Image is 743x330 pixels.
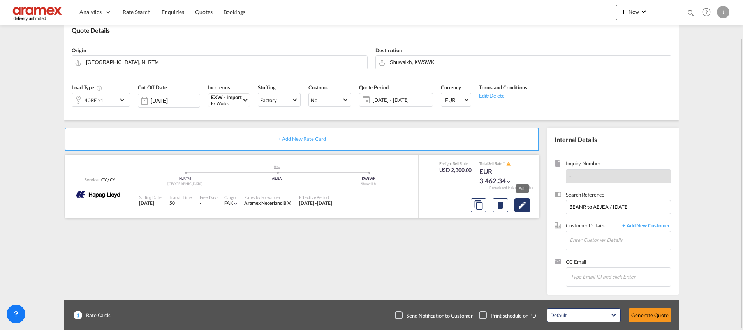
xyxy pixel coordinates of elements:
[569,173,571,179] span: -
[82,312,111,319] span: Rate Cards
[441,93,471,107] md-select: Select Currency: € EUREuro
[493,198,508,212] button: Delete
[479,311,539,319] md-checkbox: Checkbox No Ink
[359,84,389,90] span: Quote Period
[85,95,104,106] div: 40RE x1
[471,198,486,212] button: Copy
[169,194,192,200] div: Transit Time
[550,312,567,318] div: Default
[453,161,460,166] span: Sell
[272,165,282,169] md-icon: assets/icons/custom/ship-fill.svg
[299,200,332,207] div: 12 Sep 2025 - 30 Sep 2025
[195,9,212,15] span: Quotes
[717,6,729,18] div: J
[139,181,231,186] div: [GEOGRAPHIC_DATA]
[474,200,483,210] md-icon: assets/icons/custom/copyQuote.svg
[72,93,130,107] div: 40RE x1icon-chevron-down
[86,55,363,69] input: Search by Door/Port
[151,98,200,104] input: Select
[99,177,115,183] div: CY / CY
[74,311,82,319] span: 1
[308,93,351,107] md-select: Select Customs: No
[258,84,276,90] span: Stuffing
[311,97,317,103] div: No
[373,96,431,103] span: [DATE] - [DATE]
[308,84,328,90] span: Customs
[85,177,99,183] span: Service:
[506,161,511,166] md-icon: icon-alert
[211,94,242,100] div: EXW - import
[260,97,277,103] div: Factory
[514,198,530,212] button: Edit
[439,166,472,174] div: USD 2,300.00
[65,128,539,151] div: + Add New Rate Card
[502,161,505,166] span: Subject to Remarks
[200,200,201,207] div: -
[488,161,495,166] span: Sell
[570,231,671,249] input: Enter Customer Details
[359,95,369,105] md-icon: icon-calendar
[618,222,671,231] span: + Add New Customer
[139,200,162,207] div: [DATE]
[224,200,233,206] span: FAK
[619,9,648,15] span: New
[139,194,162,200] div: Sailing Date
[200,194,218,200] div: Free Days
[322,176,414,181] div: KWSWK
[479,84,527,90] span: Terms and Conditions
[72,47,86,53] span: Origin
[208,93,250,107] md-select: Select Incoterms: EXW - import Ex Works
[570,268,648,285] input: Chips input.
[79,8,102,16] span: Analytics
[278,136,326,142] span: + Add New Rate Card
[72,84,102,90] span: Load Type
[700,5,713,19] span: Help
[139,176,231,181] div: NLRTM
[12,4,64,21] img: dca169e0c7e311edbe1137055cab269e.png
[322,181,414,186] div: Shuwaikh
[516,184,529,193] md-tooltip: Edit
[566,200,671,214] input: Enter search reference
[505,161,511,167] button: icon-alert
[258,93,301,107] md-select: Select Stuffing: Factory
[566,160,671,169] span: Inquiry Number
[299,200,332,206] span: [DATE] - [DATE]
[439,161,472,166] div: Freight Rate
[233,201,238,206] md-icon: icon-chevron-down
[629,308,671,322] button: Generate Quote
[569,268,671,285] md-chips-wrap: Chips container. Enter the text area, then type text, and press enter to add a chip.
[547,128,679,152] div: Internal Details
[208,84,230,90] span: Incoterms
[64,26,679,39] div: Quote Details
[445,96,463,104] span: EUR
[299,194,332,200] div: Effective Period
[375,47,402,53] span: Destination
[138,84,167,90] span: Cut Off Date
[96,85,102,91] md-icon: icon-information-outline
[224,9,245,15] span: Bookings
[244,200,291,206] span: Aramex Nederland B.V.
[619,7,629,16] md-icon: icon-plus 400-fg
[69,185,130,204] img: HAPAG LLOYD
[231,176,323,181] div: AEJEA
[687,9,695,20] div: icon-magnify
[484,186,539,190] div: Remark and Inclusion included
[441,84,461,90] span: Currency
[395,311,473,319] md-checkbox: Checkbox No Ink
[390,55,667,69] input: Search by Door/Port
[566,258,671,267] span: CC Email
[169,200,192,207] div: 50
[123,9,151,15] span: Rate Search
[506,179,511,185] md-icon: icon-chevron-down
[566,222,618,231] span: Customer Details
[479,167,518,186] div: EUR 3,462.34
[224,194,239,200] div: Cargo
[479,161,518,167] div: Total Rate
[72,55,368,69] md-input-container: Rotterdam, NLRTM
[491,312,539,319] div: Print schedule on PDF
[118,95,129,105] md-icon: icon-chevron-down
[371,94,433,105] span: [DATE] - [DATE]
[211,100,242,106] div: Ex Works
